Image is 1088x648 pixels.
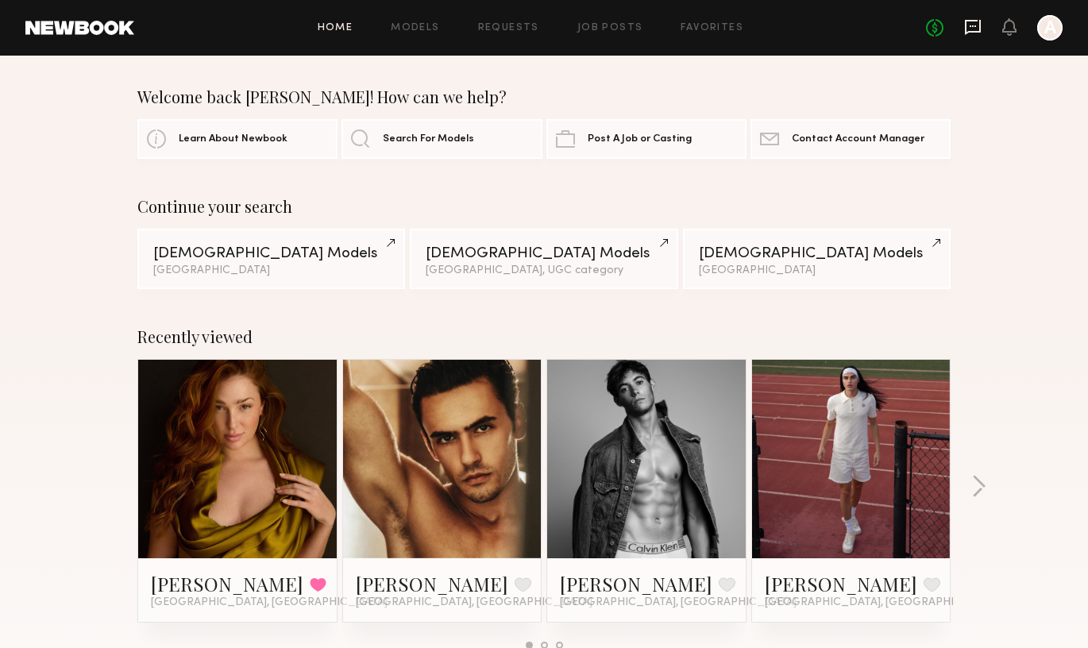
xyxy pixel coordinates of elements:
[560,596,797,609] span: [GEOGRAPHIC_DATA], [GEOGRAPHIC_DATA]
[588,134,692,145] span: Post A Job or Casting
[153,265,389,276] div: [GEOGRAPHIC_DATA]
[137,119,338,159] a: Learn About Newbook
[546,119,747,159] a: Post A Job or Casting
[681,23,743,33] a: Favorites
[137,87,951,106] div: Welcome back [PERSON_NAME]! How can we help?
[1037,15,1063,40] a: A
[151,571,303,596] a: [PERSON_NAME]
[792,134,924,145] span: Contact Account Manager
[426,265,662,276] div: [GEOGRAPHIC_DATA], UGC category
[151,596,388,609] span: [GEOGRAPHIC_DATA], [GEOGRAPHIC_DATA]
[765,571,917,596] a: [PERSON_NAME]
[699,265,935,276] div: [GEOGRAPHIC_DATA]
[683,229,951,289] a: [DEMOGRAPHIC_DATA] Models[GEOGRAPHIC_DATA]
[765,596,1001,609] span: [GEOGRAPHIC_DATA], [GEOGRAPHIC_DATA]
[699,246,935,261] div: [DEMOGRAPHIC_DATA] Models
[426,246,662,261] div: [DEMOGRAPHIC_DATA] Models
[750,119,951,159] a: Contact Account Manager
[577,23,643,33] a: Job Posts
[341,119,542,159] a: Search For Models
[383,134,474,145] span: Search For Models
[478,23,539,33] a: Requests
[410,229,677,289] a: [DEMOGRAPHIC_DATA] Models[GEOGRAPHIC_DATA], UGC category
[356,571,508,596] a: [PERSON_NAME]
[356,596,592,609] span: [GEOGRAPHIC_DATA], [GEOGRAPHIC_DATA]
[153,246,389,261] div: [DEMOGRAPHIC_DATA] Models
[137,327,951,346] div: Recently viewed
[318,23,353,33] a: Home
[391,23,439,33] a: Models
[137,197,951,216] div: Continue your search
[179,134,287,145] span: Learn About Newbook
[137,229,405,289] a: [DEMOGRAPHIC_DATA] Models[GEOGRAPHIC_DATA]
[560,571,712,596] a: [PERSON_NAME]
